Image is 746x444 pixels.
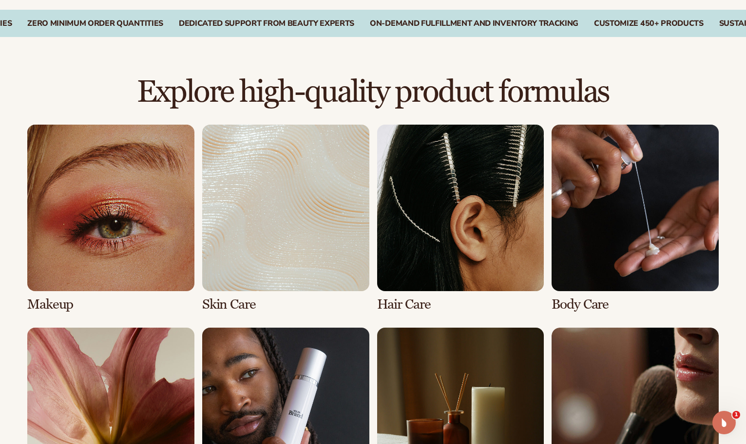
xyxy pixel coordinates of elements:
[27,125,194,313] div: 1 / 8
[27,76,719,109] h2: Explore high-quality product formulas
[202,125,369,313] div: 2 / 8
[370,19,578,28] div: On-Demand Fulfillment and Inventory Tracking
[712,411,736,434] iframe: Intercom live chat
[552,297,719,312] h3: Body Care
[27,297,194,312] h3: Makeup
[732,411,740,419] span: 1
[179,19,354,28] div: Dedicated Support From Beauty Experts
[552,125,719,313] div: 4 / 8
[377,297,544,312] h3: Hair Care
[27,19,163,28] div: Zero Minimum Order QuantitieS
[202,297,369,312] h3: Skin Care
[377,125,544,313] div: 3 / 8
[594,19,704,28] div: CUSTOMIZE 450+ PRODUCTS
